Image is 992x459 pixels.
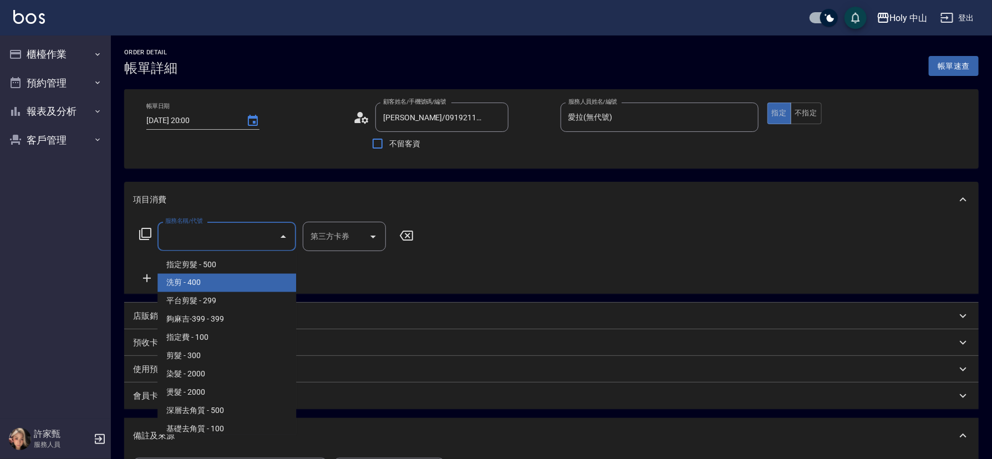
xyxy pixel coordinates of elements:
[13,10,45,24] img: Logo
[157,365,296,384] span: 染髮 - 2000
[157,384,296,402] span: 燙髮 - 2000
[133,310,166,322] p: 店販銷售
[157,310,296,329] span: 夠麻吉-399 - 399
[124,356,979,382] div: 使用預收卡編輯訂單不得編輯預收卡使用
[124,217,979,294] div: 項目消費
[133,430,175,442] p: 備註及來源
[845,7,867,29] button: save
[133,364,175,375] p: 使用預收卡
[146,102,170,110] label: 帳單日期
[872,7,932,29] button: Holy 中山
[157,402,296,420] span: 深層去角質 - 500
[157,256,296,274] span: 指定剪髮 - 500
[389,138,420,150] span: 不留客資
[124,382,979,409] div: 會員卡銷售
[4,69,106,98] button: 預約管理
[4,97,106,126] button: 報表及分析
[929,56,979,76] button: 帳單速查
[124,329,979,356] div: 預收卡販賣
[124,60,177,76] h3: 帳單詳細
[157,329,296,347] span: 指定費 - 100
[274,228,292,246] button: Close
[157,347,296,365] span: 剪髮 - 300
[124,418,979,453] div: 備註及來源
[383,98,446,106] label: 顧客姓名/手機號碼/編號
[9,428,31,450] img: Person
[364,228,382,246] button: Open
[157,292,296,310] span: 平台剪髮 - 299
[133,194,166,206] p: 項目消費
[890,11,928,25] div: Holy 中山
[34,440,90,450] p: 服務人員
[165,217,202,225] label: 服務名稱/代號
[133,337,175,349] p: 預收卡販賣
[240,108,266,134] button: Choose date, selected date is 2025-09-14
[4,40,106,69] button: 櫃檯作業
[34,429,90,440] h5: 許家甄
[568,98,617,106] label: 服務人員姓名/編號
[791,103,822,124] button: 不指定
[146,111,235,130] input: YYYY/MM/DD hh:mm
[4,126,106,155] button: 客戶管理
[124,303,979,329] div: 店販銷售
[157,420,296,438] span: 基礎去角質 - 100
[124,182,979,217] div: 項目消費
[133,390,175,402] p: 會員卡銷售
[157,274,296,292] span: 洗剪 - 400
[124,49,177,56] h2: Order detail
[936,8,979,28] button: 登出
[767,103,791,124] button: 指定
